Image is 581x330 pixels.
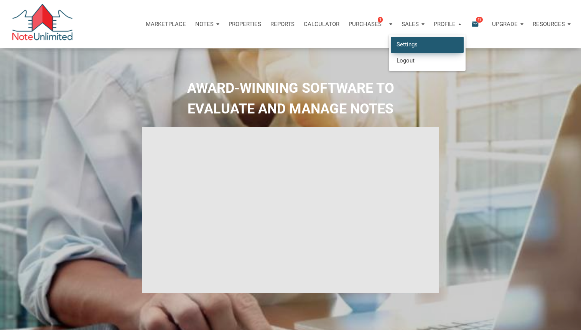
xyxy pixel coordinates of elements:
[487,13,528,36] button: Upgrade
[146,21,186,28] p: Marketplace
[304,21,339,28] p: Calculator
[6,78,575,119] h2: AWARD-WINNING SOFTWARE TO EVALUATE AND MANAGE NOTES
[429,13,466,36] a: Profile SettingsLogout
[429,13,466,36] button: Profile
[349,21,382,28] p: Purchases
[142,127,438,293] iframe: NoteUnlimited
[471,20,480,28] i: email
[266,13,299,36] button: Reports
[378,16,383,23] span: 1
[402,21,419,28] p: Sales
[270,21,295,28] p: Reports
[476,16,483,23] span: 47
[533,21,565,28] p: Resources
[397,13,429,36] button: Sales
[229,21,261,28] p: Properties
[299,13,344,36] a: Calculator
[492,21,518,28] p: Upgrade
[195,21,214,28] p: Notes
[391,37,464,53] a: Settings
[391,53,464,68] a: Logout
[191,13,224,36] button: Notes
[224,13,266,36] a: Properties
[466,13,487,36] button: email47
[141,13,191,36] button: Marketplace
[434,21,456,28] p: Profile
[344,13,397,36] button: Purchases1
[528,13,575,36] button: Resources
